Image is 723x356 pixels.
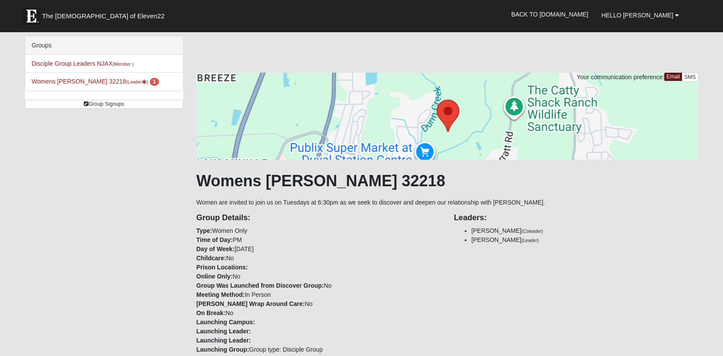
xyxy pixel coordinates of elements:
[196,227,212,234] strong: Type:
[682,73,699,82] a: SMS
[196,273,233,280] strong: Online Only:
[471,235,698,245] li: [PERSON_NAME]
[32,78,159,85] a: Womens [PERSON_NAME] 32218(Leader) 1
[196,236,233,243] strong: Time of Day:
[595,4,686,26] a: Hello [PERSON_NAME]
[521,228,543,234] small: (Coleader)
[521,238,539,243] small: (Leader)
[196,300,305,307] strong: [PERSON_NAME] Wrap Around Care:
[196,171,699,190] h1: Womens [PERSON_NAME] 32218
[150,78,159,86] span: number of pending members
[601,12,673,19] span: Hello [PERSON_NAME]
[42,12,165,20] span: The [DEMOGRAPHIC_DATA] of Eleven22
[196,245,235,252] strong: Day of Week:
[577,74,664,81] span: Your communication preference:
[196,291,245,298] strong: Meeting Method:
[471,226,698,235] li: [PERSON_NAME]
[196,282,324,289] strong: Group Was Launched from Discover Group:
[196,309,226,316] strong: On Break:
[196,255,226,262] strong: Childcare:
[196,264,248,271] strong: Prison Locations:
[196,213,441,223] h4: Group Details:
[32,60,134,67] a: Disciple Group Leaders NJAX(Member )
[112,61,133,67] small: (Member )
[18,3,193,25] a: The [DEMOGRAPHIC_DATA] of Eleven22
[196,319,255,326] strong: Launching Campus:
[505,3,595,25] a: Back to [DOMAIN_NAME]
[126,79,148,84] small: (Leader )
[25,100,183,109] a: Group Signups
[664,73,682,81] a: Email
[196,328,251,335] strong: Launching Leader:
[454,213,698,223] h4: Leaders:
[25,37,183,55] div: Groups
[196,337,251,344] strong: Launching Leader:
[23,7,40,25] img: Eleven22 logo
